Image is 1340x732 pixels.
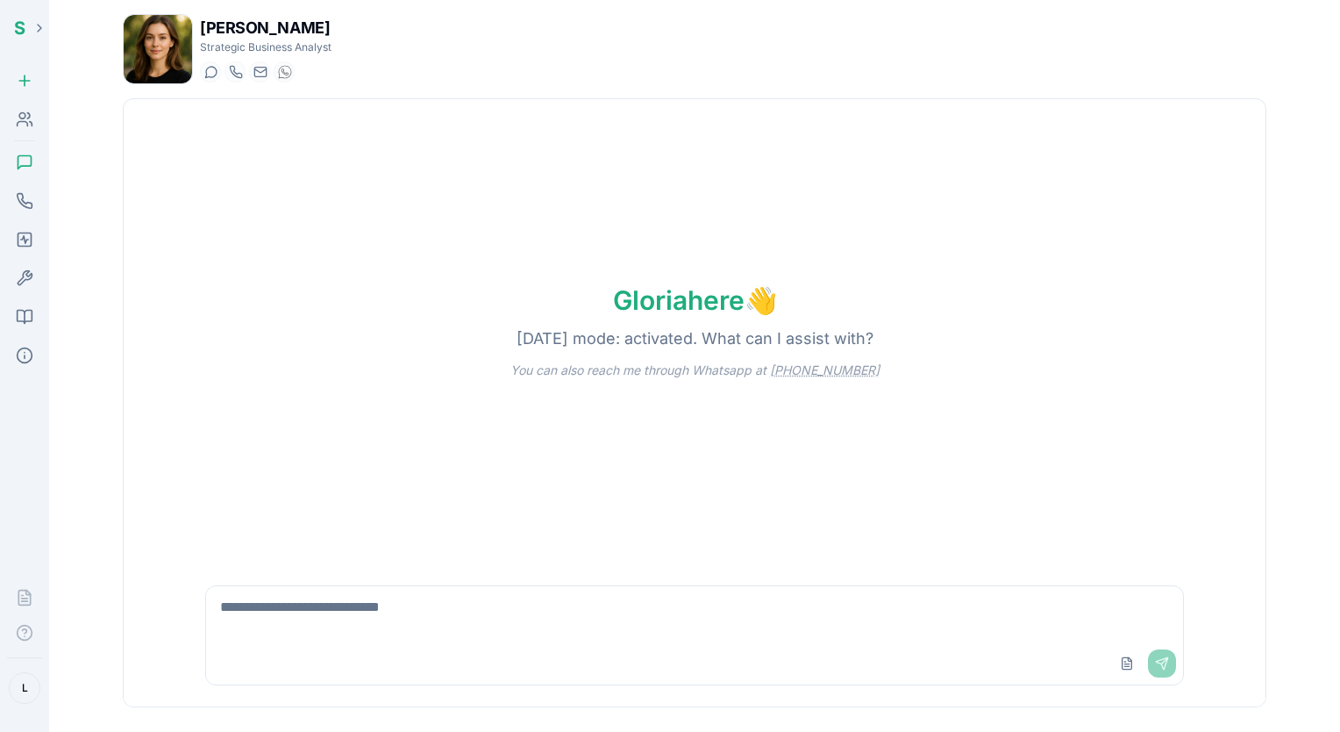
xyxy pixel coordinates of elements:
[482,362,908,379] p: You can also reach me through Whatsapp at
[770,362,880,377] a: [PHONE_NUMBER]
[22,681,28,695] span: L
[124,15,192,83] img: Gloria Kumar
[585,284,805,316] h1: Gloria here
[9,672,40,704] button: L
[274,61,295,83] button: WhatsApp
[249,61,270,83] button: Send email to gloria.kumar@getspinnable.ai
[225,61,246,83] button: Start a call with Gloria Kumar
[488,327,902,351] p: [DATE] mode: activated. What can I assist with?
[200,61,221,83] button: Start a chat with Gloria Kumar
[278,65,292,79] img: WhatsApp
[14,18,25,39] span: S
[200,40,331,54] p: Strategic Business Analyst
[200,16,331,40] h1: [PERSON_NAME]
[745,284,777,316] span: wave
